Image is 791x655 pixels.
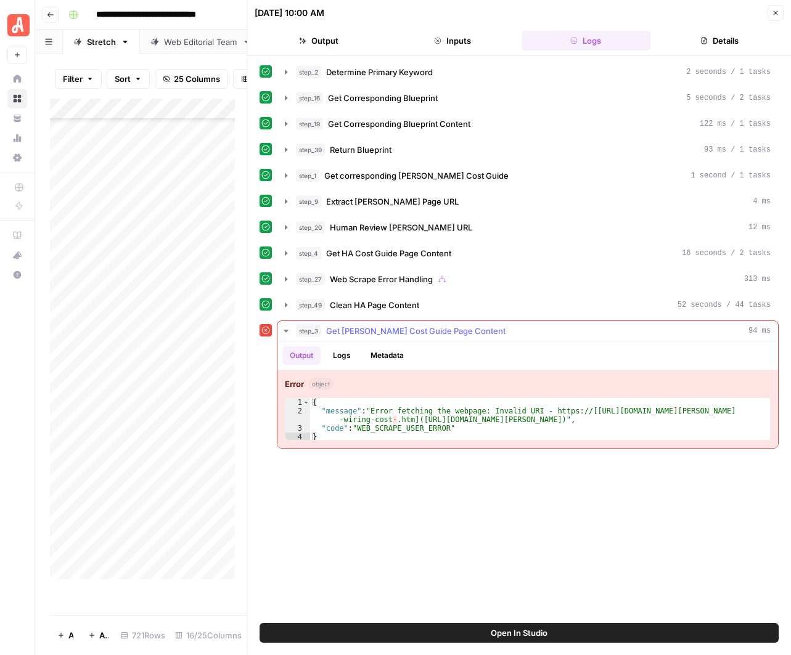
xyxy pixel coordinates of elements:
[277,166,778,185] button: 1 second / 1 tasks
[285,424,310,433] div: 3
[277,62,778,82] button: 2 seconds / 1 tasks
[277,192,778,211] button: 4 ms
[326,325,506,337] span: Get [PERSON_NAME] Cost Guide Page Content
[7,108,27,128] a: Your Data
[282,346,321,365] button: Output
[174,73,220,85] span: 25 Columns
[7,226,27,245] a: AirOps Academy
[324,169,509,182] span: Get corresponding [PERSON_NAME] Cost Guide
[277,140,778,160] button: 93 ms / 1 tasks
[330,273,433,285] span: Web Scrape Error Handling
[296,325,321,337] span: step_3
[655,31,784,51] button: Details
[68,629,73,641] span: Add Row
[328,118,470,130] span: Get Corresponding Blueprint Content
[704,144,771,155] span: 93 ms / 1 tasks
[686,67,771,78] span: 2 seconds / 1 tasks
[678,299,771,311] span: 52 seconds / 44 tasks
[296,144,325,156] span: step_39
[296,247,321,259] span: step_4
[748,222,771,233] span: 12 ms
[155,69,228,89] button: 25 Columns
[491,627,547,639] span: Open In Studio
[303,398,309,407] span: Toggle code folding, rows 1 through 4
[296,92,323,104] span: step_16
[7,265,27,285] button: Help + Support
[363,346,411,365] button: Metadata
[255,31,383,51] button: Output
[7,14,30,36] img: Angi Logo
[255,7,324,19] div: [DATE] 10:00 AM
[700,118,771,129] span: 122 ms / 1 tasks
[63,30,140,54] a: Stretch
[87,36,116,48] div: Stretch
[7,89,27,108] a: Browse
[277,88,778,108] button: 5 seconds / 2 tasks
[326,346,358,365] button: Logs
[7,69,27,89] a: Home
[682,248,771,259] span: 16 seconds / 2 tasks
[296,118,323,130] span: step_19
[326,66,433,78] span: Determine Primary Keyword
[7,128,27,148] a: Usage
[296,169,319,182] span: step_1
[63,73,83,85] span: Filter
[81,625,116,645] button: Add 10 Rows
[50,625,81,645] button: Add Row
[326,247,451,259] span: Get HA Cost Guide Page Content
[309,378,333,389] span: object
[296,273,325,285] span: step_27
[260,623,779,643] button: Open In Studio
[7,148,27,168] a: Settings
[277,269,778,289] button: 313 ms
[330,299,419,311] span: Clean HA Page Content
[285,433,310,441] div: 4
[277,341,778,448] div: 94 ms
[277,218,778,237] button: 12 ms
[686,92,771,104] span: 5 seconds / 2 tasks
[744,274,771,285] span: 313 ms
[115,73,131,85] span: Sort
[99,629,109,641] span: Add 10 Rows
[7,245,27,265] button: What's new?
[107,69,150,89] button: Sort
[8,246,27,264] div: What's new?
[296,66,321,78] span: step_2
[753,196,771,207] span: 4 ms
[277,243,778,263] button: 16 seconds / 2 tasks
[116,625,170,645] div: 721 Rows
[522,31,650,51] button: Logs
[140,30,261,54] a: Web Editorial Team
[748,325,771,336] span: 94 ms
[326,195,459,208] span: Extract [PERSON_NAME] Page URL
[388,31,517,51] button: Inputs
[7,10,27,41] button: Workspace: Angi
[330,144,391,156] span: Return Blueprint
[277,321,778,341] button: 94 ms
[328,92,438,104] span: Get Corresponding Blueprint
[164,36,237,48] div: Web Editorial Team
[296,195,321,208] span: step_9
[330,221,472,234] span: Human Review [PERSON_NAME] URL
[296,221,325,234] span: step_20
[277,295,778,315] button: 52 seconds / 44 tasks
[691,170,771,181] span: 1 second / 1 tasks
[285,398,310,407] div: 1
[296,299,325,311] span: step_49
[277,114,778,134] button: 122 ms / 1 tasks
[170,625,247,645] div: 16/25 Columns
[285,378,304,390] strong: Error
[55,69,102,89] button: Filter
[285,407,310,424] div: 2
